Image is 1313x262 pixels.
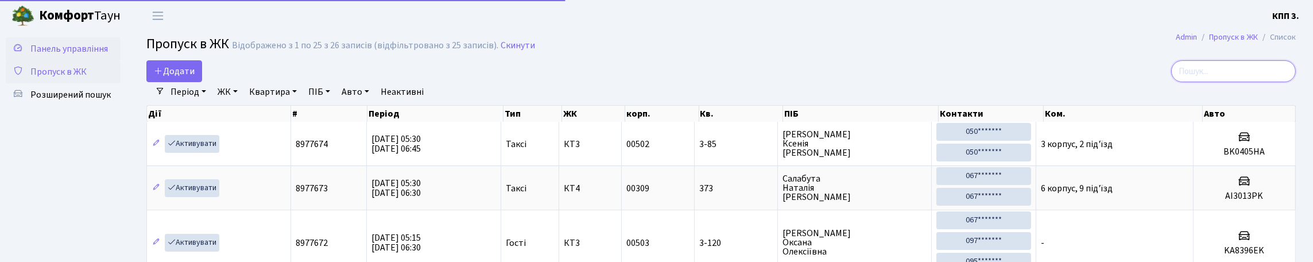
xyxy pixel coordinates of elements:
span: Таксі [506,140,526,149]
a: Період [166,82,211,102]
a: Неактивні [376,82,428,102]
a: Пропуск в ЖК [6,60,121,83]
span: КТ3 [564,238,617,248]
span: КТ3 [564,140,617,149]
span: [PERSON_NAME] Ксенія [PERSON_NAME] [783,130,927,157]
a: Активувати [165,135,219,153]
a: Активувати [165,179,219,197]
h5: AI3013PK [1198,191,1291,202]
span: [PERSON_NAME] Оксана Олексіївна [783,229,927,256]
span: Пропуск в ЖК [146,34,229,54]
a: Авто [337,82,374,102]
span: 373 [699,184,773,193]
a: Пропуск в ЖК [1209,31,1258,43]
th: Тип [503,106,562,122]
span: 8977672 [296,237,328,249]
span: - [1041,237,1044,249]
span: Таксі [506,184,526,193]
th: Авто [1203,106,1296,122]
th: Період [367,106,503,122]
th: Ком. [1044,106,1203,122]
a: Розширений пошук [6,83,121,106]
th: корп. [625,106,699,122]
h5: KA8396EK [1198,245,1291,256]
span: Таун [39,6,121,26]
span: Додати [154,65,195,78]
span: 3 корпус, 2 під'їзд [1041,138,1113,151]
span: Гості [506,238,526,248]
th: ПІБ [783,106,939,122]
span: [DATE] 05:30 [DATE] 06:45 [371,133,421,155]
a: Додати [146,60,202,82]
a: КПП 3. [1272,9,1299,23]
div: Відображено з 1 по 25 з 26 записів (відфільтровано з 25 записів). [232,40,498,51]
span: 3-85 [699,140,773,149]
span: [DATE] 05:15 [DATE] 06:30 [371,232,421,254]
span: Пропуск в ЖК [30,65,87,78]
input: Пошук... [1171,60,1296,82]
th: Контакти [939,106,1044,122]
span: 00503 [626,237,649,249]
span: [DATE] 05:30 [DATE] 06:30 [371,177,421,199]
span: 00502 [626,138,649,151]
a: Квартира [245,82,301,102]
a: Активувати [165,234,219,252]
span: Панель управління [30,43,108,55]
th: Дії [147,106,291,122]
span: 00309 [626,182,649,195]
a: Скинути [501,40,535,51]
span: 6 корпус, 9 під'їзд [1041,182,1113,195]
span: КТ4 [564,184,617,193]
span: Розширений пошук [30,88,111,101]
a: Панель управління [6,37,121,60]
li: Список [1258,31,1296,44]
a: ПІБ [304,82,335,102]
b: Комфорт [39,6,94,25]
h5: BK0405HA [1198,147,1291,157]
button: Переключити навігацію [144,6,172,25]
th: ЖК [562,106,625,122]
img: logo.png [11,5,34,28]
th: Кв. [699,106,783,122]
nav: breadcrumb [1159,25,1313,49]
span: 8977673 [296,182,328,195]
a: Admin [1176,31,1197,43]
span: Салабута Наталія [PERSON_NAME] [783,174,927,202]
span: 8977674 [296,138,328,151]
a: ЖК [213,82,242,102]
span: 3-120 [699,238,773,248]
th: # [291,106,367,122]
b: КПП 3. [1272,10,1299,22]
